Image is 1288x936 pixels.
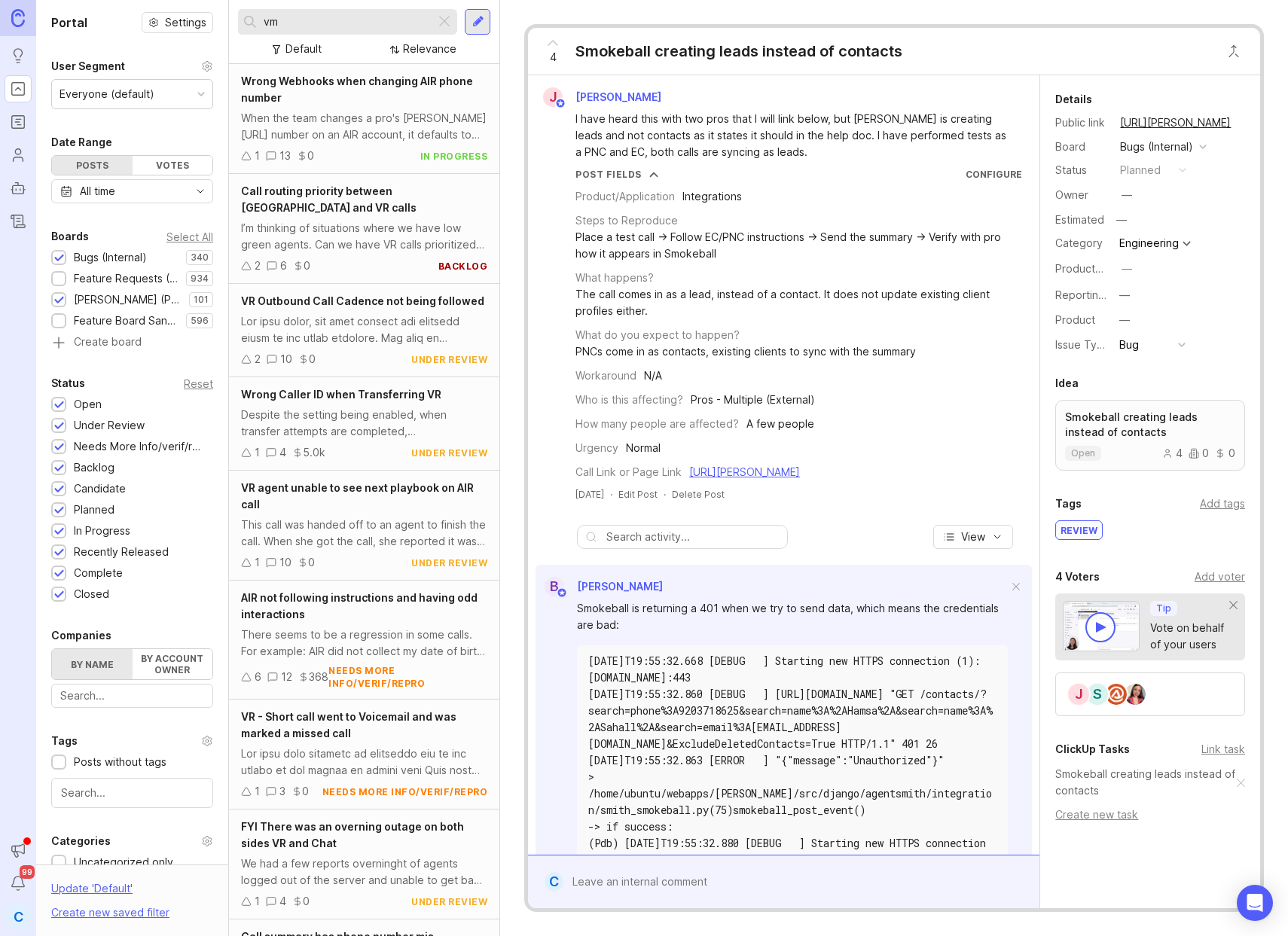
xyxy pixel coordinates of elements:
[279,148,291,164] div: 13
[74,291,182,308] div: [PERSON_NAME] (Public)
[672,488,725,501] div: Delete Post
[51,832,111,850] div: Categories
[1071,447,1095,459] p: open
[61,785,203,801] input: Search...
[165,15,206,30] span: Settings
[1067,682,1091,706] div: J
[241,184,417,214] span: Call routing priority between [GEOGRAPHIC_DATA] and VR calls
[309,669,328,685] div: 368
[555,98,566,109] img: member badge
[285,41,322,57] div: Default
[1055,262,1135,275] label: ProductboardID
[74,249,147,266] div: Bugs (Internal)
[545,577,564,596] div: B
[1119,238,1179,248] div: Engineering
[142,12,213,33] button: Settings
[52,649,133,679] label: By name
[577,580,663,593] span: [PERSON_NAME]
[1055,806,1245,823] div: Create new task
[279,893,286,910] div: 4
[1119,287,1130,303] div: —
[74,754,166,770] div: Posts without tags
[74,396,102,413] div: Open
[1119,312,1130,328] div: —
[166,233,213,241] div: Select All
[52,156,133,175] div: Posts
[1085,682,1109,706] div: S
[51,732,78,750] div: Tags
[74,502,114,518] div: Planned
[279,554,291,571] div: 10
[328,664,487,690] div: needs more info/verif/repro
[606,529,780,545] input: Search activity...
[241,75,473,104] span: Wrong Webhooks when changing AIR phone number
[1055,235,1108,252] div: Category
[933,525,1013,549] button: View
[241,220,487,253] div: I’m thinking of situations where we have low green agents. Can we have VR calls prioritized to be...
[575,168,658,181] button: Post Fields
[545,872,563,892] div: C
[229,377,499,471] a: Wrong Caller ID when Transferring VRDespite the setting being enabled, when transfer attempts are...
[303,444,325,461] div: 5.0k
[1055,313,1095,326] label: Product
[1162,448,1183,459] div: 4
[1150,620,1230,653] div: Vote on behalf of your users
[1055,766,1237,799] a: Smokeball creating leads instead of contacts
[241,591,478,620] span: AIR not following instructions and having odd interactions
[241,627,487,660] div: There seems to be a regression in some calls. For example: AIR did not collect my date of birth o...
[241,820,464,849] span: FYI There was an overning outage on both sides VR and Chat
[229,809,499,919] a: FYI There was an overning outage on both sides VR and ChatWe had a few reports overninght of agen...
[255,669,261,685] div: 6
[309,351,316,367] div: 0
[575,416,739,432] div: How many people are affected?
[1120,139,1193,155] div: Bugs (Internal)
[229,284,499,377] a: VR Outbound Call Cadence not being followedLor ipsu dolor, sit amet consect adi elitsedd eiusm te...
[51,627,111,645] div: Companies
[5,837,32,864] button: Announcements
[5,903,32,930] div: C
[229,471,499,581] a: VR agent unable to see next playbook on AIR callThis call was handed off to an agent to finish th...
[279,783,285,800] div: 3
[557,587,568,599] img: member badge
[241,294,484,307] span: VR Outbound Call Cadence not being followed
[241,481,474,511] span: VR agent unable to see next playbook on AIR call
[588,686,997,752] div: [DATE]T19:55:32.860 [DEBUG ] [URL][DOMAIN_NAME] "GET /contacts/?search=phone%3A9203718625&search=...
[1055,568,1100,586] div: 4 Voters
[307,148,314,164] div: 0
[74,565,123,581] div: Complete
[74,854,173,870] div: Uncategorized only
[241,110,487,143] div: When the team changes a pro's [PERSON_NAME][URL] number on an AIR account, it defaults to VR webh...
[51,57,125,75] div: User Segment
[1189,448,1209,459] div: 0
[1055,400,1245,471] a: Smokeball creating leads instead of contactsopen400
[1119,337,1139,353] div: Bug
[575,212,678,229] div: Steps to Reproduce
[575,392,683,408] div: Who is this affecting?
[133,156,213,175] div: Votes
[1055,338,1110,351] label: Issue Type
[255,893,260,910] div: 1
[411,353,487,366] div: under review
[5,870,32,897] button: Notifications
[304,258,310,274] div: 0
[1125,684,1146,705] img: Zuleica Garcia
[191,273,209,285] p: 934
[255,351,261,367] div: 2
[74,417,145,434] div: Under Review
[1117,259,1137,279] button: ProductboardID
[1055,114,1108,131] div: Public link
[575,327,740,343] div: What do you expect to happen?
[961,529,985,544] span: View
[550,49,557,66] span: 4
[241,710,456,739] span: VR - Short call went to Voicemail and was marked a missed call
[74,270,179,287] div: Feature Requests (Internal)
[664,488,666,501] div: ·
[1120,162,1161,178] div: planned
[255,783,260,800] div: 1
[1201,741,1245,758] div: Link task
[1055,162,1108,178] div: Status
[74,438,206,455] div: Needs More Info/verif/repro
[51,880,133,904] div: Update ' Default '
[51,227,89,245] div: Boards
